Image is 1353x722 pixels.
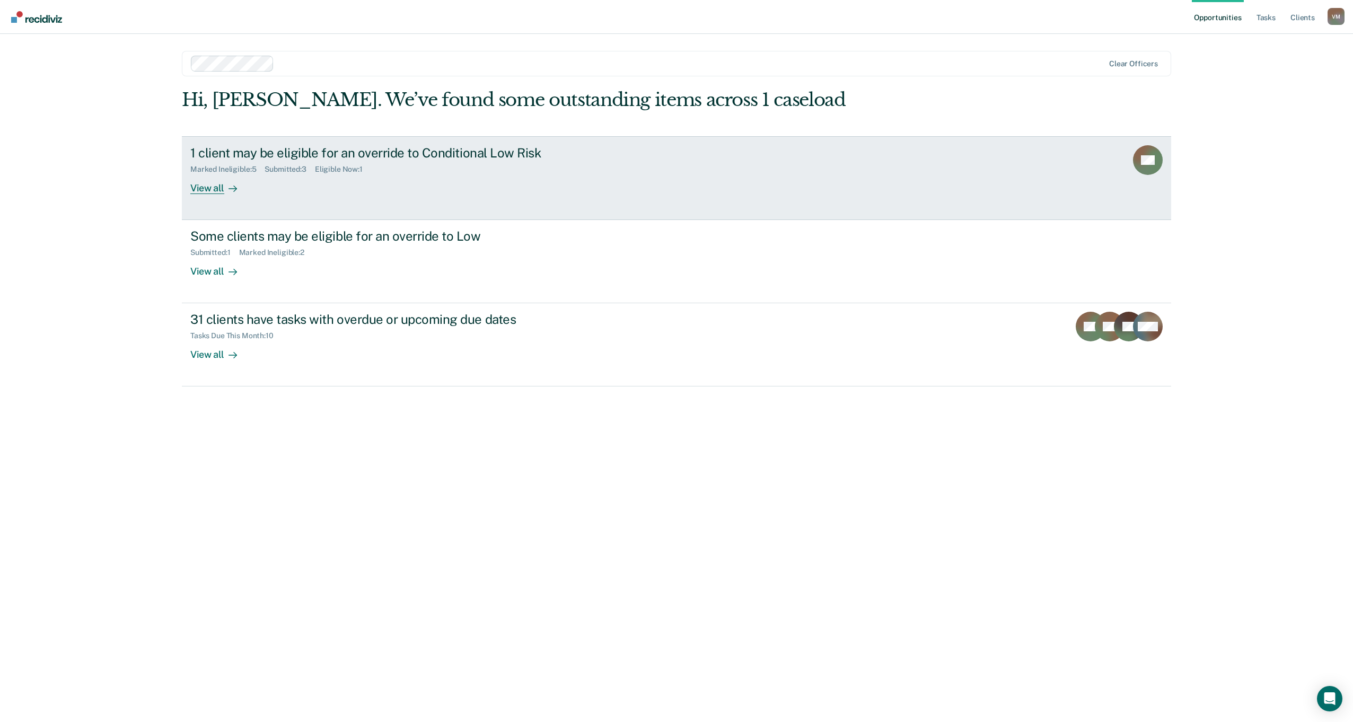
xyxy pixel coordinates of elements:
[190,331,282,340] div: Tasks Due This Month : 10
[190,228,563,244] div: Some clients may be eligible for an override to Low
[315,165,371,174] div: Eligible Now : 1
[182,303,1171,386] a: 31 clients have tasks with overdue or upcoming due datesTasks Due This Month:10View all
[190,173,250,194] div: View all
[1109,59,1158,68] div: Clear officers
[190,165,265,174] div: Marked Ineligible : 5
[190,248,239,257] div: Submitted : 1
[190,145,563,161] div: 1 client may be eligible for an override to Conditional Low Risk
[1317,686,1342,711] div: Open Intercom Messenger
[182,220,1171,303] a: Some clients may be eligible for an override to LowSubmitted:1Marked Ineligible:2View all
[239,248,313,257] div: Marked Ineligible : 2
[190,312,563,327] div: 31 clients have tasks with overdue or upcoming due dates
[1328,8,1345,25] button: Profile dropdown button
[182,89,973,111] div: Hi, [PERSON_NAME]. We’ve found some outstanding items across 1 caseload
[265,165,315,174] div: Submitted : 3
[190,257,250,278] div: View all
[182,136,1171,220] a: 1 client may be eligible for an override to Conditional Low RiskMarked Ineligible:5Submitted:3Eli...
[11,11,62,23] img: Recidiviz
[190,340,250,361] div: View all
[1328,8,1345,25] div: V M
